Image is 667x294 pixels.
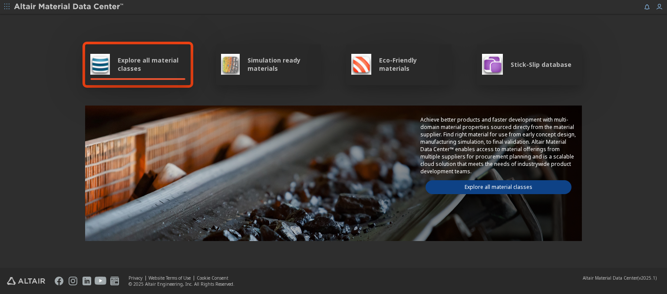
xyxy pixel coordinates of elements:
img: Stick-Slip database [482,54,503,75]
p: Achieve better products and faster development with multi-domain material properties sourced dire... [420,116,577,175]
a: Privacy [129,275,142,281]
img: Eco-Friendly materials [351,54,371,75]
span: Eco-Friendly materials [379,56,446,73]
img: Altair Material Data Center [14,3,125,11]
a: Explore all material classes [426,180,571,194]
div: (v2025.1) [583,275,657,281]
span: Stick-Slip database [511,60,571,69]
img: Simulation ready materials [221,54,240,75]
span: Altair Material Data Center [583,275,637,281]
span: Explore all material classes [118,56,185,73]
div: © 2025 Altair Engineering, Inc. All Rights Reserved. [129,281,234,287]
img: Explore all material classes [90,54,110,75]
a: Website Terms of Use [149,275,191,281]
img: Altair Engineering [7,277,45,285]
span: Simulation ready materials [248,56,316,73]
a: Cookie Consent [197,275,228,281]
